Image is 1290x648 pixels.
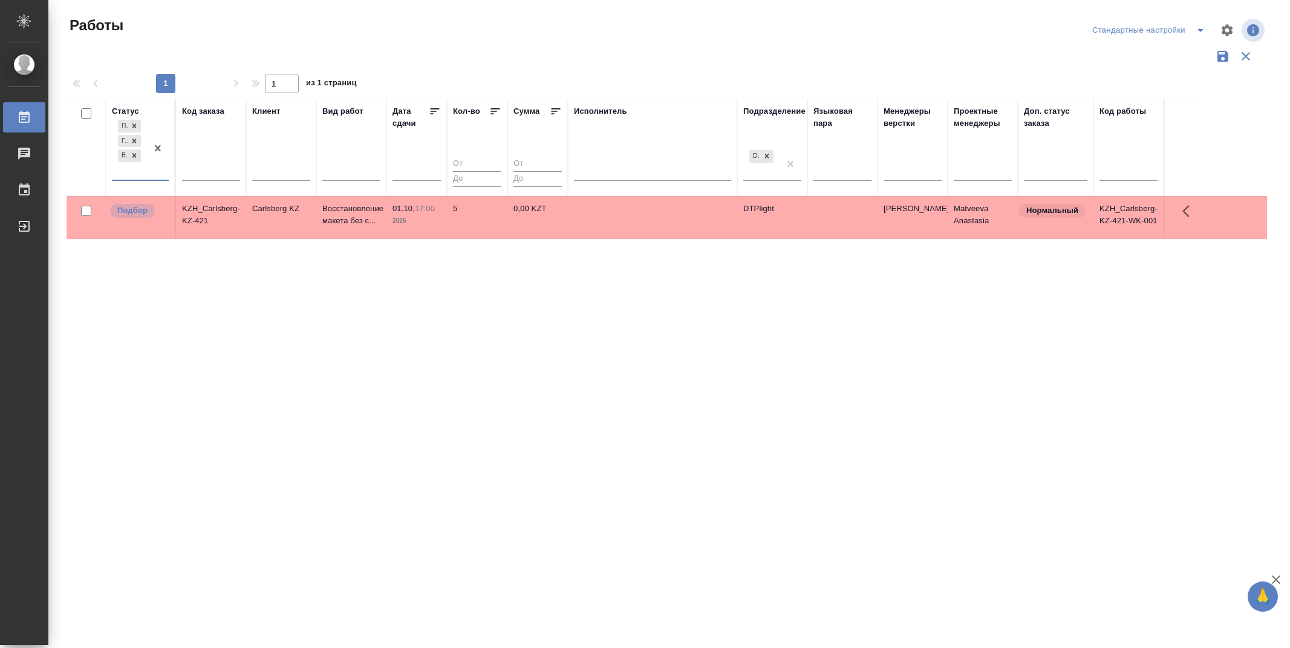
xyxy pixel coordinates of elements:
[737,197,807,239] td: DTPlight
[1093,197,1164,239] td: KZH_Carlsberg-KZ-421-WK-001
[513,171,562,186] input: До
[117,134,142,149] div: Подбор, Готов к работе, В работе
[1026,205,1078,217] p: Нормальный
[453,171,501,186] input: До
[322,105,363,117] div: Вид работ
[112,105,139,117] div: Статус
[1099,105,1146,117] div: Код работы
[118,120,128,133] div: Подбор
[1213,16,1242,45] span: Настроить таблицу
[118,135,128,148] div: Готов к работе
[182,105,224,117] div: Код заказа
[393,215,441,227] p: 2025
[322,203,380,227] p: Восстановление макета без с...
[1024,105,1087,129] div: Доп. статус заказа
[117,148,142,163] div: Подбор, Готов к работе, В работе
[884,105,942,129] div: Менеджеры верстки
[1211,45,1234,68] button: Сохранить фильтры
[813,105,871,129] div: Языковая пара
[182,203,240,227] div: KZH_Carlsberg-KZ-421
[1234,45,1257,68] button: Сбросить фильтры
[743,105,806,117] div: Подразделение
[453,105,480,117] div: Кол-во
[306,76,357,93] span: из 1 страниц
[67,16,123,35] span: Работы
[1175,197,1204,226] button: Здесь прячутся важные кнопки
[1089,21,1213,40] div: split button
[393,204,415,213] p: 01.10,
[507,197,568,239] td: 0,00 KZT
[252,203,310,215] p: Carlsberg KZ
[749,150,760,163] div: DTPlight
[948,197,1018,239] td: Matveeva Anastasia
[1248,581,1278,612] button: 🙏
[1253,584,1273,609] span: 🙏
[574,105,627,117] div: Исполнитель
[954,105,1012,129] div: Проектные менеджеры
[884,203,942,215] p: [PERSON_NAME]
[117,119,142,134] div: Подбор, Готов к работе, В работе
[453,157,501,172] input: От
[513,105,539,117] div: Сумма
[748,149,775,164] div: DTPlight
[1242,19,1267,42] span: Посмотреть информацию
[513,157,562,172] input: От
[117,205,148,217] p: Подбор
[118,149,128,162] div: В работе
[393,105,429,129] div: Дата сдачи
[252,105,280,117] div: Клиент
[415,204,435,213] p: 17:00
[447,197,507,239] td: 5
